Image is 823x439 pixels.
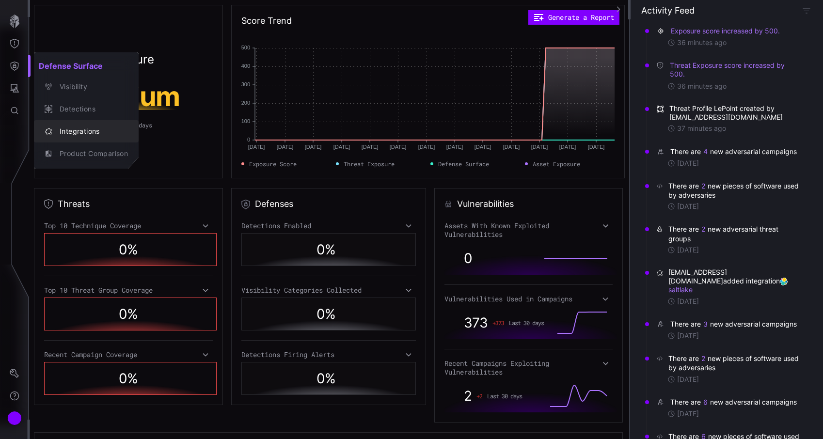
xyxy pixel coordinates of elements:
div: Detections [55,103,128,115]
button: Visibility [34,76,139,98]
button: Product Comparison [34,142,139,165]
div: Visibility [55,81,128,93]
h2: Defense Surface [34,56,139,76]
div: Integrations [55,125,128,138]
div: Product Comparison [55,148,128,160]
button: Integrations [34,120,139,142]
button: Detections [34,98,139,120]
